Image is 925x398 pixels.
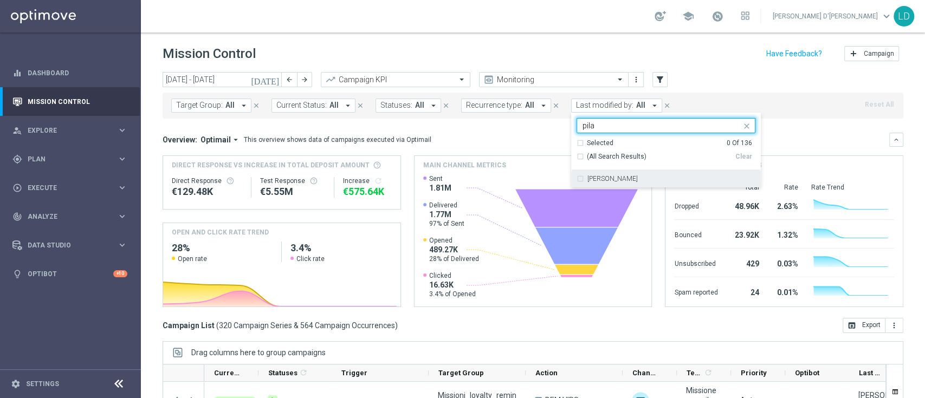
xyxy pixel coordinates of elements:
span: 97% of Sent [429,219,464,228]
span: Priority [741,369,767,377]
button: refresh [374,177,383,185]
i: refresh [704,368,713,377]
div: 1.32% [772,225,798,243]
i: close [253,102,260,109]
div: Mission Control [12,97,128,106]
i: close [742,122,751,131]
span: keyboard_arrow_down [881,10,892,22]
i: track_changes [12,212,22,221]
span: Opened [429,236,479,245]
i: arrow_drop_down [539,101,548,110]
button: filter_alt [652,72,668,87]
i: play_circle_outline [12,183,22,193]
div: Data Studio [12,240,117,250]
span: Analyze [28,213,117,220]
button: play_circle_outline Execute keyboard_arrow_right [12,184,128,192]
i: arrow_drop_down [429,101,438,110]
i: arrow_drop_down [239,101,249,110]
h3: Campaign List [163,321,398,330]
span: Delivered [429,201,464,210]
a: Dashboard [28,58,127,87]
h4: OPEN AND CLICK RATE TREND [172,227,269,237]
span: Clicked [429,271,476,280]
span: Direct Response VS Increase In Total Deposit Amount [172,160,370,170]
span: Channel [632,369,658,377]
div: Rate Trend [811,183,894,192]
button: Statuses: All arrow_drop_down [376,99,441,113]
i: add [849,49,858,58]
button: gps_fixed Plan keyboard_arrow_right [12,155,128,164]
i: close [442,102,450,109]
i: person_search [12,126,22,135]
i: arrow_forward [301,76,308,83]
div: 23.92K [730,225,759,243]
div: Dashboard [12,58,127,87]
i: open_in_browser [848,321,856,330]
button: close [355,100,365,112]
h3: Overview: [163,135,197,145]
button: Data Studio keyboard_arrow_right [12,241,128,250]
button: lightbulb Optibot +10 [12,270,128,278]
span: All [636,101,645,110]
button: more_vert [631,73,642,86]
label: [PERSON_NAME] [587,175,638,182]
i: keyboard_arrow_right [117,125,127,135]
span: 16.63K [429,280,476,290]
span: Open rate [178,255,207,263]
span: Statuses [268,369,297,377]
span: Trigger [341,369,367,377]
span: Current Status [214,369,240,377]
div: 48.96K [730,197,759,214]
h2: 3.4% [290,242,391,255]
i: keyboard_arrow_right [117,240,127,250]
ng-select: Monitoring [479,72,629,87]
span: Data Studio [28,242,117,249]
button: Current Status: All arrow_drop_down [271,99,355,113]
span: 1.77M [429,210,464,219]
div: Optibot [12,259,127,288]
span: Sent [429,174,451,183]
i: arrow_back [286,76,293,83]
span: Plan [28,156,117,162]
i: lightbulb [12,269,22,279]
span: Statuses: [380,101,412,110]
div: Explore [12,126,117,135]
span: school [682,10,694,22]
div: Spam reported [674,283,717,300]
div: 0.03% [772,254,798,271]
div: 0.01% [772,283,798,300]
button: close [741,120,750,128]
span: Action [535,369,558,377]
i: close [663,102,671,109]
i: more_vert [632,75,641,84]
i: equalizer [12,68,22,78]
button: arrow_forward [297,72,312,87]
i: filter_alt [655,75,665,84]
div: Increase [343,177,392,185]
div: €5,552,187 [260,185,326,198]
span: ( [216,321,219,330]
span: Calculate column [702,367,713,379]
button: [DATE] [249,72,282,88]
span: 3.4% of Opened [429,290,476,298]
i: arrow_drop_down [343,101,353,110]
div: Execute [12,183,117,193]
i: close [552,102,560,109]
a: [PERSON_NAME] D'[PERSON_NAME]keyboard_arrow_down [772,8,894,24]
i: keyboard_arrow_right [117,154,127,164]
div: Row Groups [191,348,326,357]
i: [DATE] [251,75,280,84]
input: Select date range [163,72,282,87]
button: more_vert [885,318,903,333]
i: preview [483,74,494,85]
div: This overview shows data of campaigns executed via Optimail [244,135,431,145]
h1: Mission Control [163,46,256,62]
span: Optibot [795,369,819,377]
button: close [441,100,451,112]
i: keyboard_arrow_down [892,136,900,143]
button: Recurrence type: All arrow_drop_down [461,99,551,113]
div: Rate [772,183,798,192]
